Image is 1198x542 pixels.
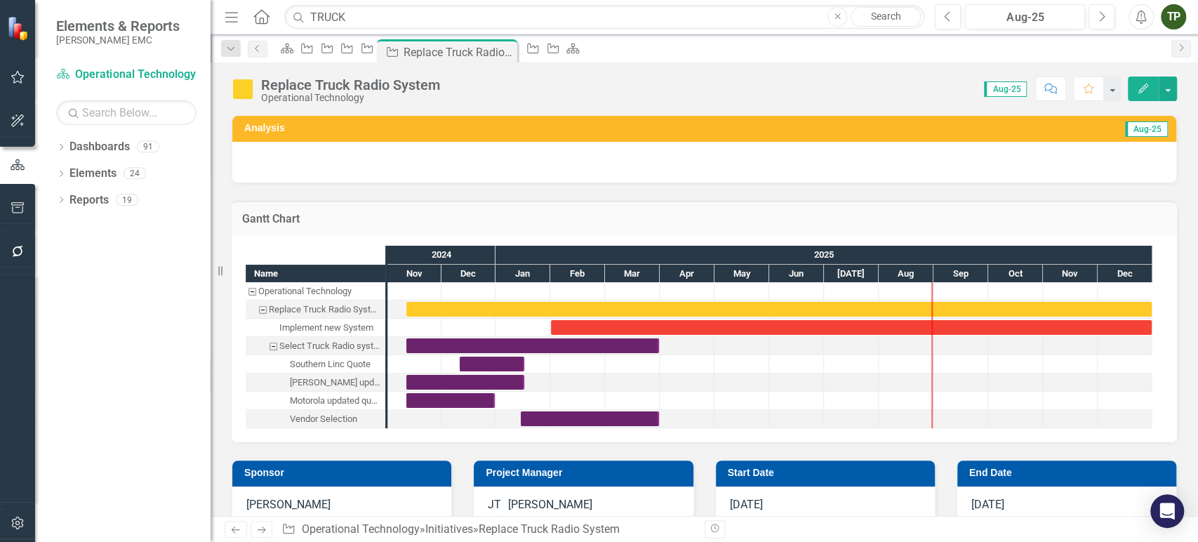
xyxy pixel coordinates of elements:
[488,497,501,513] div: JT
[441,265,495,283] div: Dec
[246,355,385,374] div: Southern Linc Quote
[984,81,1027,97] span: Aug-25
[279,319,373,337] div: Implement new System
[479,522,620,536] div: Replace Truck Radio System
[246,282,385,300] div: Operational Technology
[508,497,592,513] div: [PERSON_NAME]
[246,319,385,337] div: Task: Start date: 2025-02-01 End date: 2025-12-31
[406,302,1152,317] div: Task: Start date: 2024-11-11 End date: 2025-12-31
[495,246,1152,264] div: 2025
[521,411,659,426] div: Task: Start date: 2025-01-15 End date: 2025-03-31
[261,77,440,93] div: Replace Truck Radio System
[550,265,605,283] div: Feb
[124,168,146,180] div: 24
[281,522,693,538] div: » »
[290,392,381,410] div: Motorola updated quote
[851,7,921,27] a: Search
[971,498,1004,511] span: [DATE]
[387,265,441,283] div: Nov
[116,194,138,206] div: 19
[406,375,524,390] div: Task: Start date: 2024-11-11 End date: 2025-01-17
[1098,265,1152,283] div: Dec
[425,522,473,536] a: Initiatives
[660,265,714,283] div: Apr
[258,282,352,300] div: Operational Technology
[605,265,660,283] div: Mar
[246,410,385,428] div: Vendor Selection
[486,468,686,478] h3: Project Manager
[714,265,769,283] div: May
[56,100,197,125] input: Search Below...
[290,374,381,392] div: [PERSON_NAME] updated qoute
[551,320,1152,335] div: Task: Start date: 2025-02-01 End date: 2025-12-31
[302,522,420,536] a: Operational Technology
[495,265,550,283] div: Jan
[1150,494,1184,528] div: Open Intercom Messenger
[246,300,385,319] div: Task: Start date: 2024-11-11 End date: 2025-12-31
[269,300,381,319] div: Replace Truck Radio System
[246,374,385,392] div: Harris updated qoute
[246,337,385,355] div: Task: Start date: 2024-11-11 End date: 2025-03-31
[1125,121,1168,137] span: Aug-25
[232,78,254,100] img: Caution
[1161,4,1186,29] button: TP
[969,468,1169,478] h3: End Date
[824,265,879,283] div: Jul
[7,16,32,41] img: ClearPoint Strategy
[387,246,495,264] div: 2024
[404,44,514,61] div: Replace Truck Radio System
[242,213,1166,225] h3: Gantt Chart
[246,392,385,410] div: Motorola updated quote
[246,337,385,355] div: Select Truck Radio system to implement
[137,141,159,153] div: 91
[246,374,385,392] div: Task: Start date: 2024-11-11 End date: 2025-01-17
[246,498,331,511] span: [PERSON_NAME]
[879,265,933,283] div: Aug
[69,139,130,155] a: Dashboards
[290,410,357,428] div: Vendor Selection
[246,300,385,319] div: Replace Truck Radio System
[69,192,109,209] a: Reports
[769,265,824,283] div: Jun
[730,498,763,511] span: [DATE]
[56,18,180,34] span: Elements & Reports
[406,338,659,353] div: Task: Start date: 2024-11-11 End date: 2025-03-31
[965,4,1085,29] button: Aug-25
[246,355,385,374] div: Task: Start date: 2024-12-11 End date: 2025-01-17
[279,337,381,355] div: Select Truck Radio system to implement
[56,34,180,46] small: [PERSON_NAME] EMC
[246,282,385,300] div: Task: Operational Technology Start date: 2024-11-11 End date: 2024-11-12
[69,166,117,182] a: Elements
[246,410,385,428] div: Task: Start date: 2025-01-15 End date: 2025-03-31
[284,5,924,29] input: Search ClearPoint...
[988,265,1043,283] div: Oct
[246,392,385,410] div: Task: Start date: 2024-11-11 End date: 2024-12-31
[460,357,524,371] div: Task: Start date: 2024-12-11 End date: 2025-01-17
[246,265,385,282] div: Name
[933,265,988,283] div: Sep
[1043,265,1098,283] div: Nov
[406,393,495,408] div: Task: Start date: 2024-11-11 End date: 2024-12-31
[728,468,928,478] h3: Start Date
[970,9,1080,26] div: Aug-25
[290,355,371,374] div: Southern Linc Quote
[244,468,444,478] h3: Sponsor
[261,93,440,103] div: Operational Technology
[246,319,385,337] div: Implement new System
[244,123,686,133] h3: Analysis
[56,67,197,83] a: Operational Technology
